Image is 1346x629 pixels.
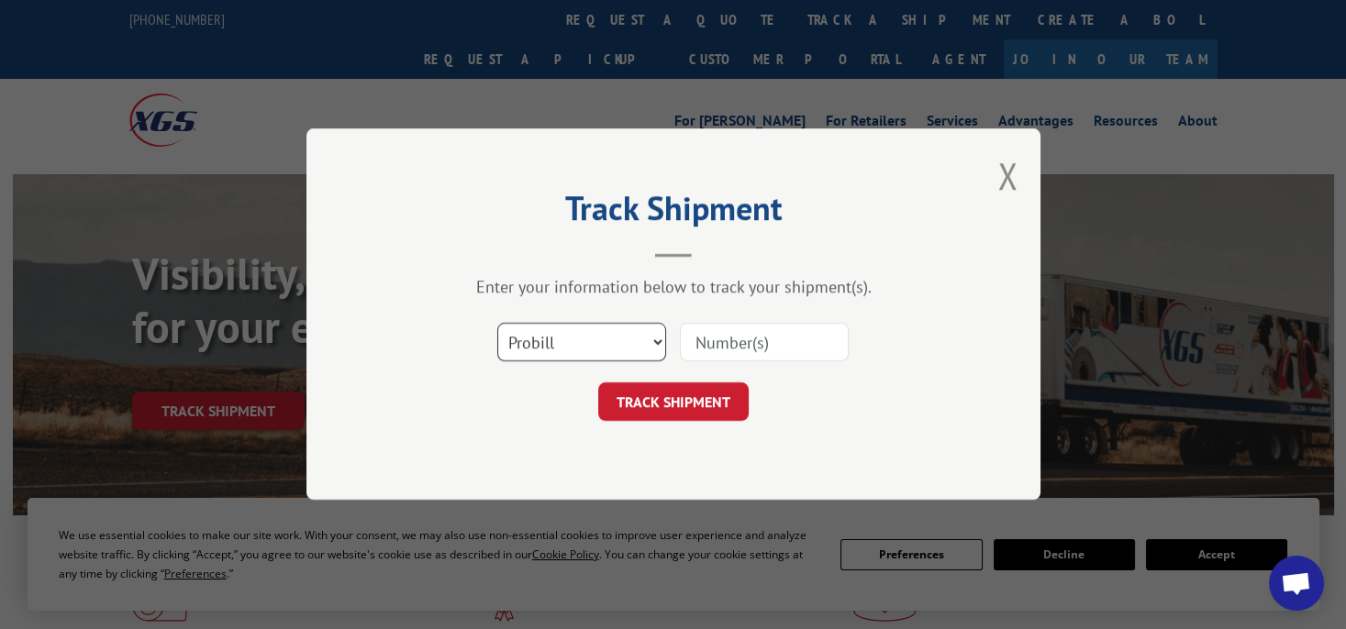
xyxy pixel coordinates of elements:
[398,277,949,298] div: Enter your information below to track your shipment(s).
[997,151,1018,200] button: Close modal
[398,195,949,230] h2: Track Shipment
[598,383,749,422] button: TRACK SHIPMENT
[680,324,849,362] input: Number(s)
[1269,556,1324,611] div: Open chat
